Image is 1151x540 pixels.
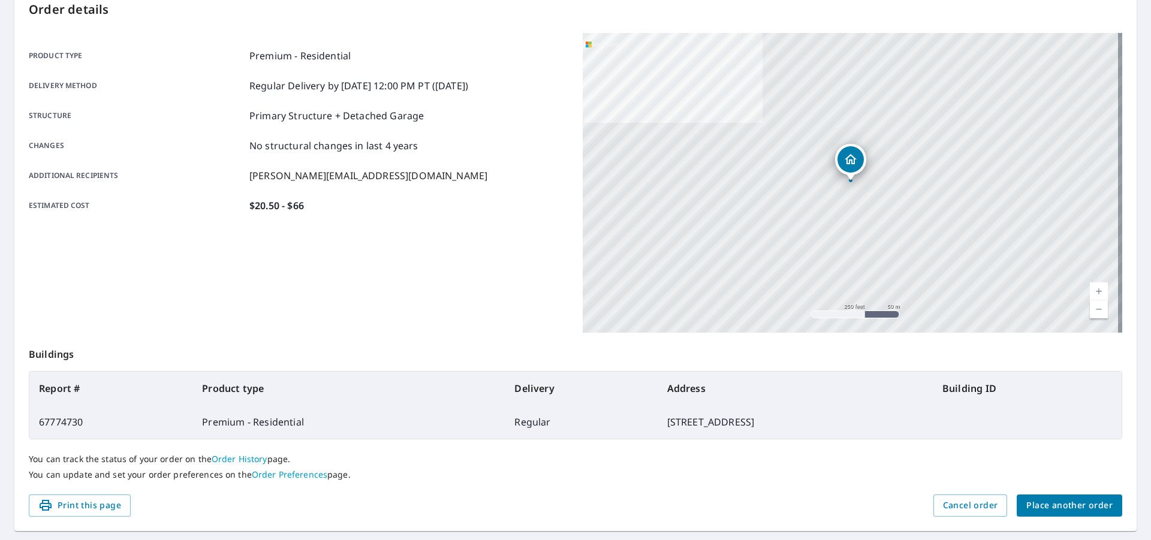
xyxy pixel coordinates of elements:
[658,405,933,439] td: [STREET_ADDRESS]
[249,138,418,153] p: No structural changes in last 4 years
[29,138,245,153] p: Changes
[29,494,131,517] button: Print this page
[29,333,1122,371] p: Buildings
[1090,282,1108,300] a: Current Level 17, Zoom In
[29,454,1122,464] p: You can track the status of your order on the page.
[252,469,327,480] a: Order Preferences
[29,198,245,213] p: Estimated cost
[933,494,1008,517] button: Cancel order
[505,405,657,439] td: Regular
[249,168,487,183] p: [PERSON_NAME][EMAIL_ADDRESS][DOMAIN_NAME]
[249,49,351,63] p: Premium - Residential
[29,168,245,183] p: Additional recipients
[249,108,424,123] p: Primary Structure + Detached Garage
[38,498,121,513] span: Print this page
[212,453,267,464] a: Order History
[249,198,304,213] p: $20.50 - $66
[29,108,245,123] p: Structure
[1090,300,1108,318] a: Current Level 17, Zoom Out
[249,79,468,93] p: Regular Delivery by [DATE] 12:00 PM PT ([DATE])
[29,79,245,93] p: Delivery method
[943,498,998,513] span: Cancel order
[1017,494,1122,517] button: Place another order
[658,372,933,405] th: Address
[29,405,192,439] td: 67774730
[1026,498,1113,513] span: Place another order
[29,372,192,405] th: Report #
[29,49,245,63] p: Product type
[192,372,505,405] th: Product type
[29,469,1122,480] p: You can update and set your order preferences on the page.
[933,372,1122,405] th: Building ID
[835,144,866,181] div: Dropped pin, building 1, Residential property, 114 Middle Ave Saratoga Springs, NY 12866
[192,405,505,439] td: Premium - Residential
[505,372,657,405] th: Delivery
[29,1,1122,19] p: Order details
